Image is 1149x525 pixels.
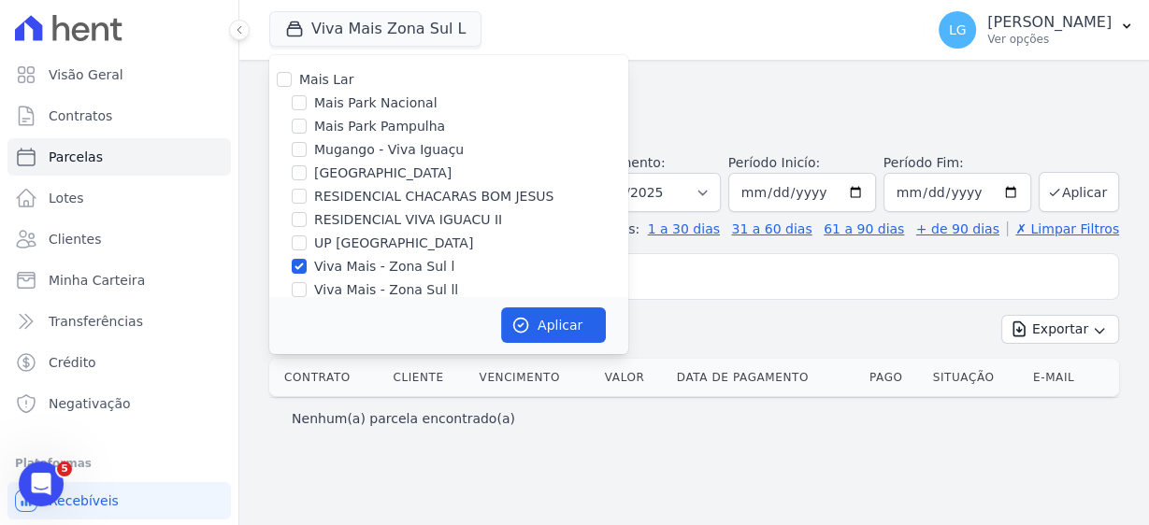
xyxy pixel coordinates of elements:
div: Plataformas [15,452,223,475]
button: Aplicar [1039,172,1119,212]
a: Clientes [7,220,231,258]
span: 5 [57,461,72,476]
a: Negativação [7,385,231,422]
a: Contratos [7,97,231,135]
label: Mais Park Nacional [314,93,438,113]
label: UP [GEOGRAPHIC_DATA] [314,234,473,253]
th: Valor [597,359,669,396]
a: Transferências [7,303,231,340]
th: Cliente [385,359,471,396]
a: ✗ Limpar Filtros [1007,221,1119,236]
label: Mais Park Pampulha [314,117,445,136]
a: Minha Carteira [7,262,231,299]
th: Vencimento [471,359,596,396]
label: [GEOGRAPHIC_DATA] [314,163,452,183]
label: Período Inicío: [728,155,820,170]
span: Clientes [49,230,101,248]
label: Viva Mais - Zona Sul ll [314,280,458,300]
a: Crédito [7,344,231,381]
span: Negativação [49,394,131,413]
label: RESIDENCIAL VIVA IGUACU II [314,210,502,230]
p: Ver opções [987,32,1112,47]
th: E-mail [1026,359,1099,396]
span: Contratos [49,106,112,125]
iframe: Intercom live chat [19,461,64,506]
label: Período Fim: [883,153,1031,173]
span: Minha Carteira [49,271,145,290]
a: + de 90 dias [916,221,999,236]
a: Parcelas [7,138,231,176]
button: Viva Mais Zona Sul L [269,11,481,47]
a: 61 a 90 dias [824,221,904,236]
h2: Parcelas [269,75,1119,108]
a: 31 a 60 dias [731,221,811,236]
p: [PERSON_NAME] [987,13,1112,32]
button: Aplicar [501,307,606,343]
th: Contrato [269,359,385,396]
span: Transferências [49,312,143,331]
label: Mugango - Viva Iguaçu [314,140,464,160]
a: Visão Geral [7,56,231,93]
span: Parcelas [49,148,103,166]
span: Lotes [49,189,84,207]
a: Recebíveis [7,482,231,519]
span: Crédito [49,353,96,372]
input: Buscar por nome do lote ou do cliente [304,258,1111,295]
th: Data de Pagamento [669,359,862,396]
a: 1 a 30 dias [648,221,720,236]
label: Mais Lar [299,72,353,87]
span: Recebíveis [49,491,119,510]
a: Lotes [7,179,231,217]
span: Visão Geral [49,65,123,84]
th: Pago [862,359,926,396]
p: Nenhum(a) parcela encontrado(a) [292,409,515,428]
button: Exportar [1001,315,1119,344]
span: LG [949,23,967,36]
label: Viva Mais - Zona Sul l [314,257,454,277]
th: Situação [926,359,1026,396]
button: LG [PERSON_NAME] Ver opções [924,4,1149,56]
label: RESIDENCIAL CHACARAS BOM JESUS [314,187,553,206]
